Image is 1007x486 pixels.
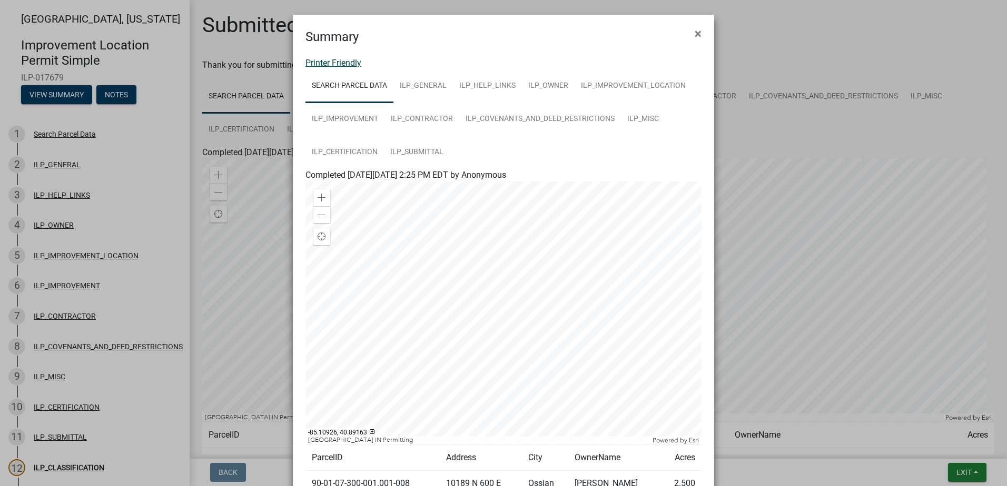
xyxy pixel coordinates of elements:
button: Close [686,19,710,48]
div: Powered by [650,436,702,444]
div: Zoom in [313,189,330,206]
td: Address [440,445,522,471]
h4: Summary [305,27,359,46]
div: Zoom out [313,206,330,223]
a: ILP_IMPROVEMENT [305,103,384,136]
a: ILP_IMPROVEMENT_LOCATION [575,69,692,103]
a: ILP_OWNER [522,69,575,103]
span: × [695,26,702,41]
a: Printer Friendly [305,58,361,68]
a: ILP_COVENANTS_AND_DEED_RESTRICTIONS [459,103,621,136]
a: Esri [689,437,699,444]
td: ParcelID [305,445,440,471]
a: ILP_CONTRACTOR [384,103,459,136]
a: ILP_GENERAL [393,69,453,103]
a: ILP_CERTIFICATION [305,136,384,169]
td: OwnerName [568,445,660,471]
div: Find my location [313,228,330,245]
a: ILP_MISC [621,103,665,136]
a: Search Parcel Data [305,69,393,103]
a: ILP_SUBMITTAL [384,136,450,169]
td: City [522,445,569,471]
td: Acres [660,445,702,471]
span: Completed [DATE][DATE] 2:25 PM EDT by Anonymous [305,170,506,180]
div: [GEOGRAPHIC_DATA] IN Permitting [305,436,650,444]
a: ILP_HELP_LINKS [453,69,522,103]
